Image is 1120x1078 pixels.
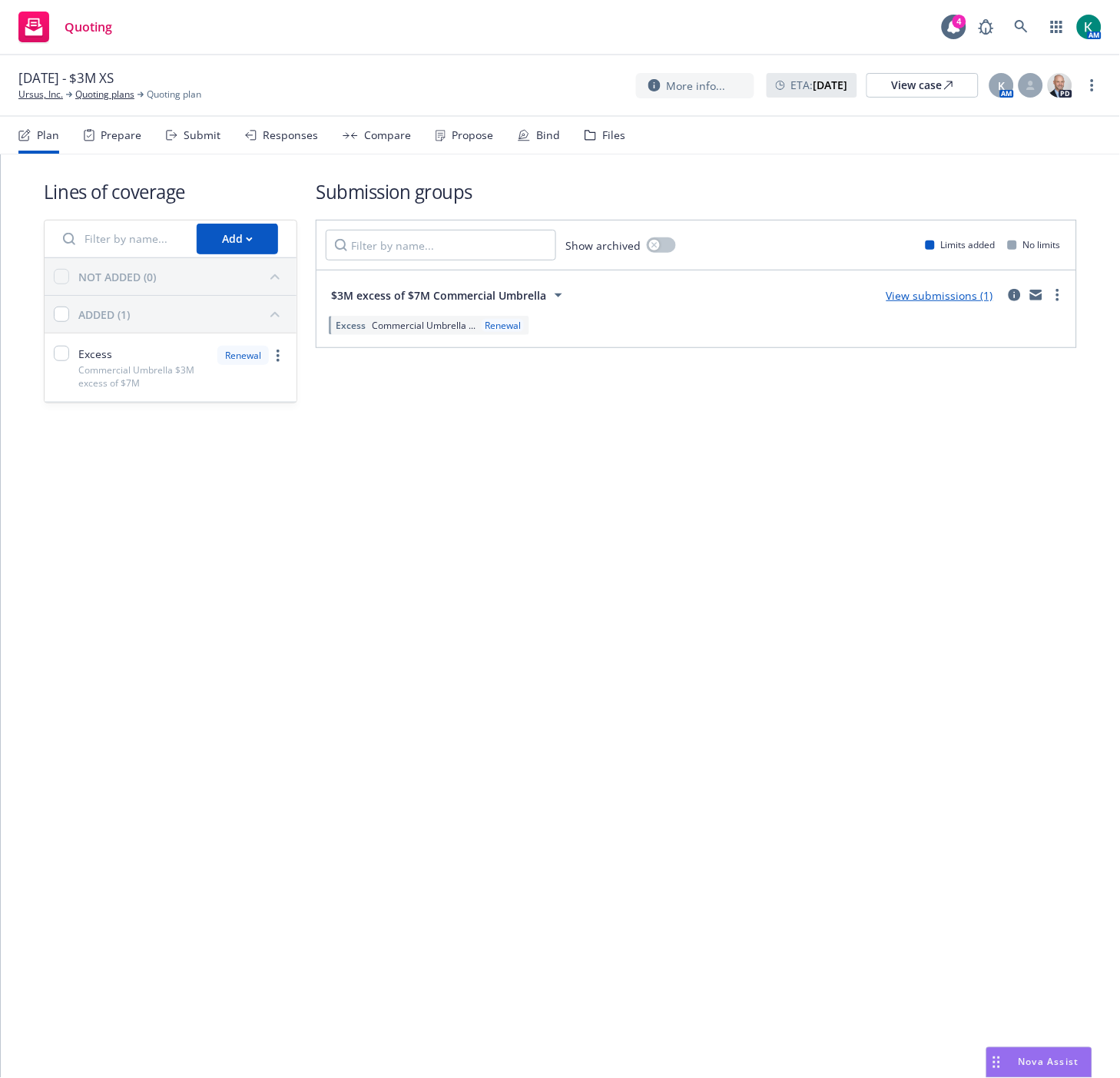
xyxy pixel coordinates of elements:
div: 4 [953,15,966,28]
button: NOT ADDED (0) [78,264,287,289]
a: Quoting plans [75,88,134,101]
a: Report a Bug [971,12,1002,42]
button: ADDED (1) [78,302,287,327]
div: Renewal [482,319,524,332]
div: Responses [263,129,318,141]
a: circleInformation [1006,286,1024,304]
span: Commercial Umbrella $3M excess of $7M [78,363,208,390]
input: Filter by name... [54,224,187,254]
div: Propose [452,129,493,141]
div: Renewal [217,346,269,365]
span: Quoting plan [147,88,201,101]
span: More info... [667,78,726,94]
button: Add [197,224,278,254]
span: Quoting [65,21,112,33]
span: Excess [78,346,112,362]
div: No limits [1008,238,1061,251]
span: K [999,78,1006,94]
a: Ursus, Inc. [18,88,63,101]
h1: Submission groups [316,179,1077,204]
div: Add [222,224,253,254]
span: [DATE] - $3M XS [18,69,114,88]
div: Compare [364,129,411,141]
div: Submit [184,129,220,141]
a: Quoting [12,5,118,48]
button: Nova Assist [986,1047,1092,1078]
a: mail [1027,286,1045,304]
div: Plan [37,129,59,141]
div: Limits added [926,238,996,251]
div: Bind [536,129,560,141]
span: Excess [336,319,366,332]
a: View case [867,73,979,98]
a: more [1083,76,1102,95]
strong: [DATE] [813,78,848,92]
input: Filter by name... [326,230,556,260]
div: Drag to move [987,1048,1006,1077]
a: Switch app [1042,12,1072,42]
span: Show archived [565,237,641,254]
span: $3M excess of $7M Commercial Umbrella [331,287,546,303]
h1: Lines of coverage [44,179,297,204]
img: photo [1077,15,1102,39]
div: ADDED (1) [78,307,130,323]
a: View submissions (1) [886,288,993,303]
span: ETA : [791,77,848,93]
span: Nova Assist [1019,1056,1079,1069]
div: Files [602,129,625,141]
a: more [1049,286,1067,304]
img: photo [1048,73,1072,98]
a: more [269,347,287,365]
div: NOT ADDED (0) [78,269,156,285]
button: $3M excess of $7M Commercial Umbrella [326,280,573,310]
button: More info... [636,73,754,98]
div: View case [892,74,953,97]
span: Commercial Umbrella ... [372,319,476,332]
div: Prepare [101,129,141,141]
a: Search [1006,12,1037,42]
